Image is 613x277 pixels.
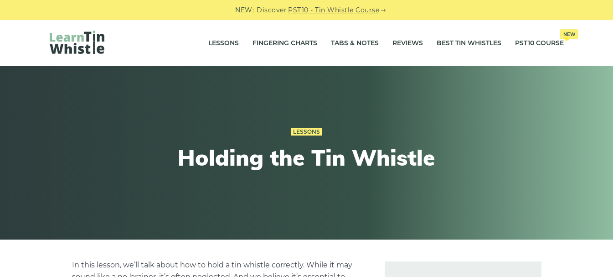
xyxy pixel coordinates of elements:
[331,32,379,55] a: Tabs & Notes
[50,31,104,54] img: LearnTinWhistle.com
[252,32,317,55] a: Fingering Charts
[139,145,474,171] h1: Holding the Tin Whistle
[560,29,578,39] span: New
[208,32,239,55] a: Lessons
[291,128,322,136] a: Lessons
[392,32,423,55] a: Reviews
[437,32,501,55] a: Best Tin Whistles
[515,32,564,55] a: PST10 CourseNew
